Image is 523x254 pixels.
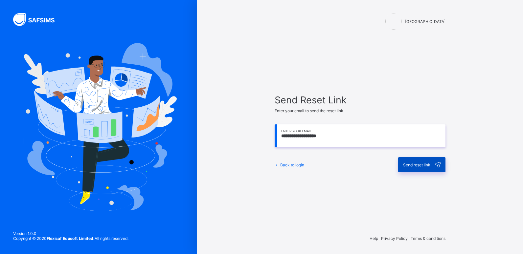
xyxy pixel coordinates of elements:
[280,162,304,167] span: Back to login
[275,162,304,167] a: Back to login
[381,236,408,241] span: Privacy Policy
[370,236,378,241] span: Help
[405,19,445,24] span: [GEOGRAPHIC_DATA]
[47,236,95,241] strong: Flexisaf Edusoft Limited.
[20,43,177,211] img: Hero Image
[13,231,128,236] span: Version 1.0.0
[275,108,343,113] span: Enter your email to send the reset link
[13,13,62,26] img: SAFSIMS Logo
[411,236,445,241] span: Terms & conditions
[13,236,128,241] span: Copyright © 2020 All rights reserved.
[385,13,402,30] img: Nobelhouse College
[275,94,445,106] span: Send Reset Link
[403,162,430,167] span: Send reset link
